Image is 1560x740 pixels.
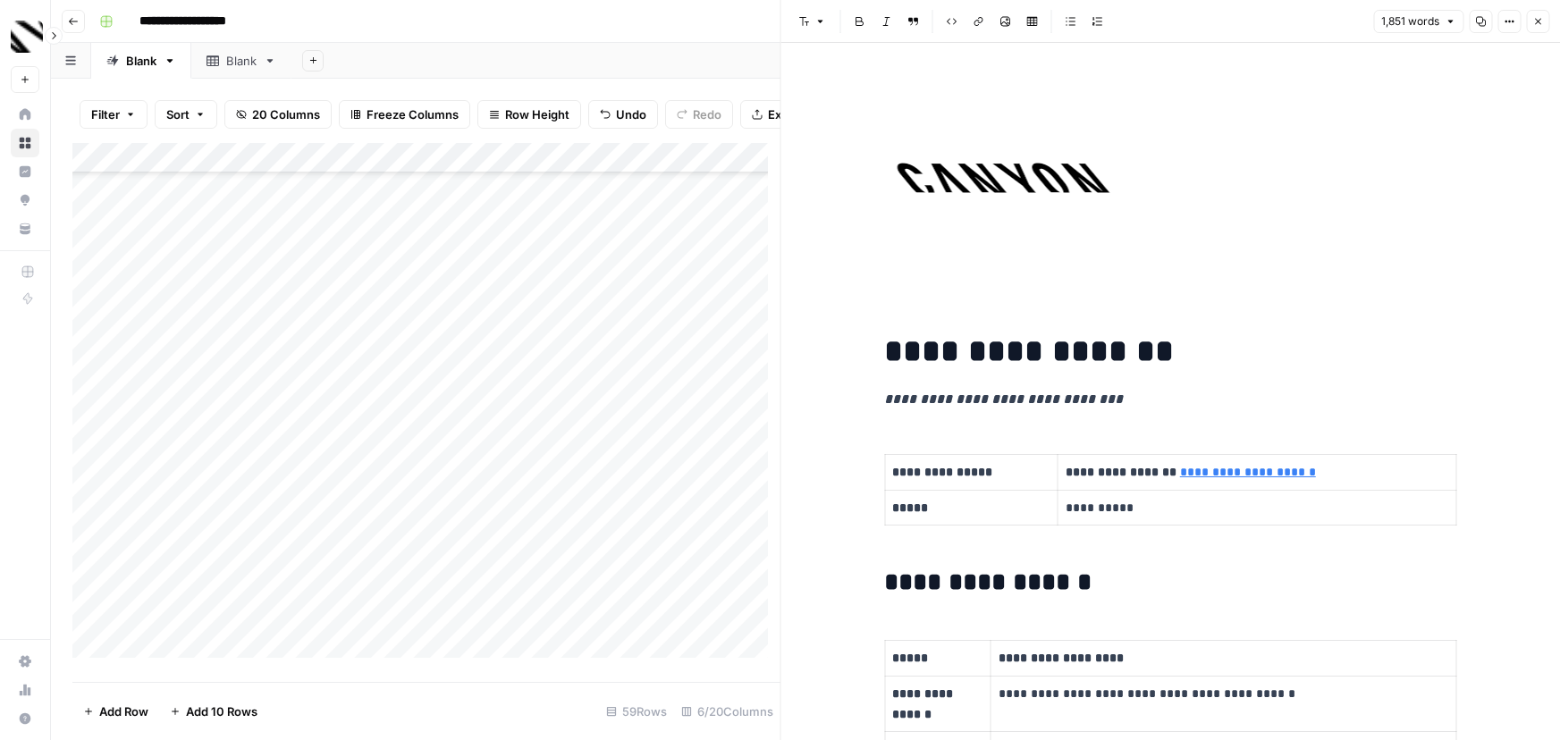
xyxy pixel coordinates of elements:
a: Your Data [11,214,39,243]
div: 59 Rows [599,697,674,726]
span: Redo [693,105,721,123]
a: Settings [11,647,39,676]
span: Freeze Columns [367,105,459,123]
div: Blank [126,52,156,70]
span: 1,851 words [1381,13,1439,29]
button: Export CSV [740,100,843,129]
a: Blank [191,43,291,79]
a: Insights [11,157,39,186]
span: Export CSV [768,105,831,123]
button: Row Height [477,100,581,129]
a: Home [11,100,39,129]
button: Help + Support [11,704,39,733]
img: Canyon Logo [11,21,43,53]
a: Usage [11,676,39,704]
button: 20 Columns [224,100,332,129]
a: Opportunities [11,186,39,214]
span: Filter [91,105,120,123]
span: Row Height [505,105,569,123]
button: Undo [588,100,658,129]
div: 6/20 Columns [674,697,780,726]
button: Filter [80,100,148,129]
button: 1,851 words [1373,10,1463,33]
img: canyon.png [884,93,1122,263]
a: Browse [11,129,39,157]
button: Add 10 Rows [159,697,268,726]
span: Add 10 Rows [186,702,257,720]
a: Blank [91,43,191,79]
button: Redo [665,100,733,129]
button: Workspace: Canyon [11,14,39,59]
span: Add Row [99,702,148,720]
span: 20 Columns [252,105,320,123]
span: Sort [166,105,190,123]
button: Sort [155,100,217,129]
div: Blank [226,52,257,70]
span: Undo [616,105,646,123]
button: Freeze Columns [339,100,470,129]
button: Add Row [72,697,159,726]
